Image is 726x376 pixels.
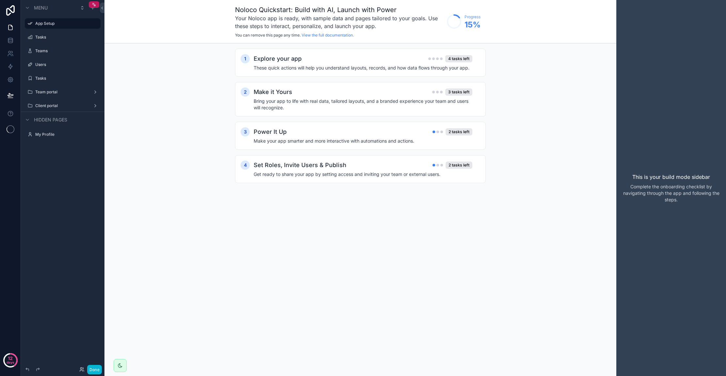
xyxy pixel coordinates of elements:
h4: Bring your app to life with real data, tailored layouts, and a branded experience your team and u... [254,98,472,111]
span: Menu [34,5,48,11]
p: This is your build mode sidebar [632,173,710,181]
span: You can remove this page any time. [235,33,301,38]
p: days [7,358,14,367]
button: Done [87,365,102,374]
div: 4 tasks left [445,55,472,62]
h2: Power It Up [254,127,287,136]
h2: Make it Yours [254,87,292,97]
label: My Profile [35,132,99,137]
div: 3 tasks left [445,88,472,96]
h1: Noloco Quickstart: Build with AI, Launch with Power [235,5,444,14]
div: 4 [241,161,250,170]
h4: Make your app smarter and more interactive with automations and actions. [254,138,472,144]
span: Hidden pages [34,117,67,123]
a: View the full documentation. [302,33,354,38]
div: 3 [241,127,250,136]
span: Progress [465,14,481,20]
h4: These quick actions will help you understand layouts, records, and how data flows through your app. [254,65,472,71]
p: Complete the onboarding checklist by navigating through the app and following the steps. [622,183,721,203]
h3: Your Noloco app is ready, with sample data and pages tailored to your goals. Use these steps to i... [235,14,444,30]
h4: Get ready to share your app by setting access and inviting your team or external users. [254,171,472,178]
h2: Set Roles, Invite Users & Publish [254,161,346,170]
label: Team portal [35,89,90,95]
label: App Setup [35,21,97,26]
div: scrollable content [104,43,616,201]
label: Users [35,62,99,67]
label: Teams [35,48,99,54]
label: Tasks [35,76,99,81]
div: 1 [241,54,250,63]
label: Tasks [35,35,99,40]
label: Client portal [35,103,90,108]
div: 2 [241,87,250,97]
h2: Explore your app [254,54,302,63]
div: 2 tasks left [446,128,472,135]
span: 15 % [465,20,481,30]
p: 12 [8,355,13,362]
div: 2 tasks left [446,162,472,169]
